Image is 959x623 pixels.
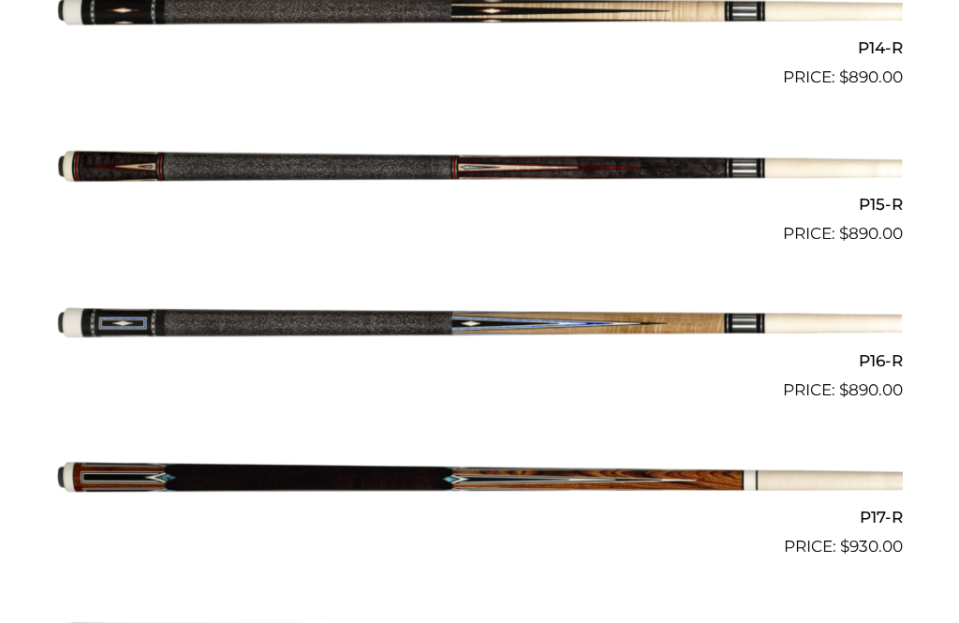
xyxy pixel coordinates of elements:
bdi: 890.00 [839,67,903,86]
bdi: 890.00 [839,224,903,243]
a: P16-R $890.00 [56,254,903,402]
span: $ [840,537,849,556]
a: P17-R $930.00 [56,410,903,558]
span: $ [839,67,848,86]
a: P15-R $890.00 [56,97,903,245]
img: P15-R [56,97,903,238]
bdi: 890.00 [839,380,903,399]
span: $ [839,380,848,399]
span: $ [839,224,848,243]
img: P16-R [56,254,903,394]
bdi: 930.00 [840,537,903,556]
img: P17-R [56,410,903,551]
